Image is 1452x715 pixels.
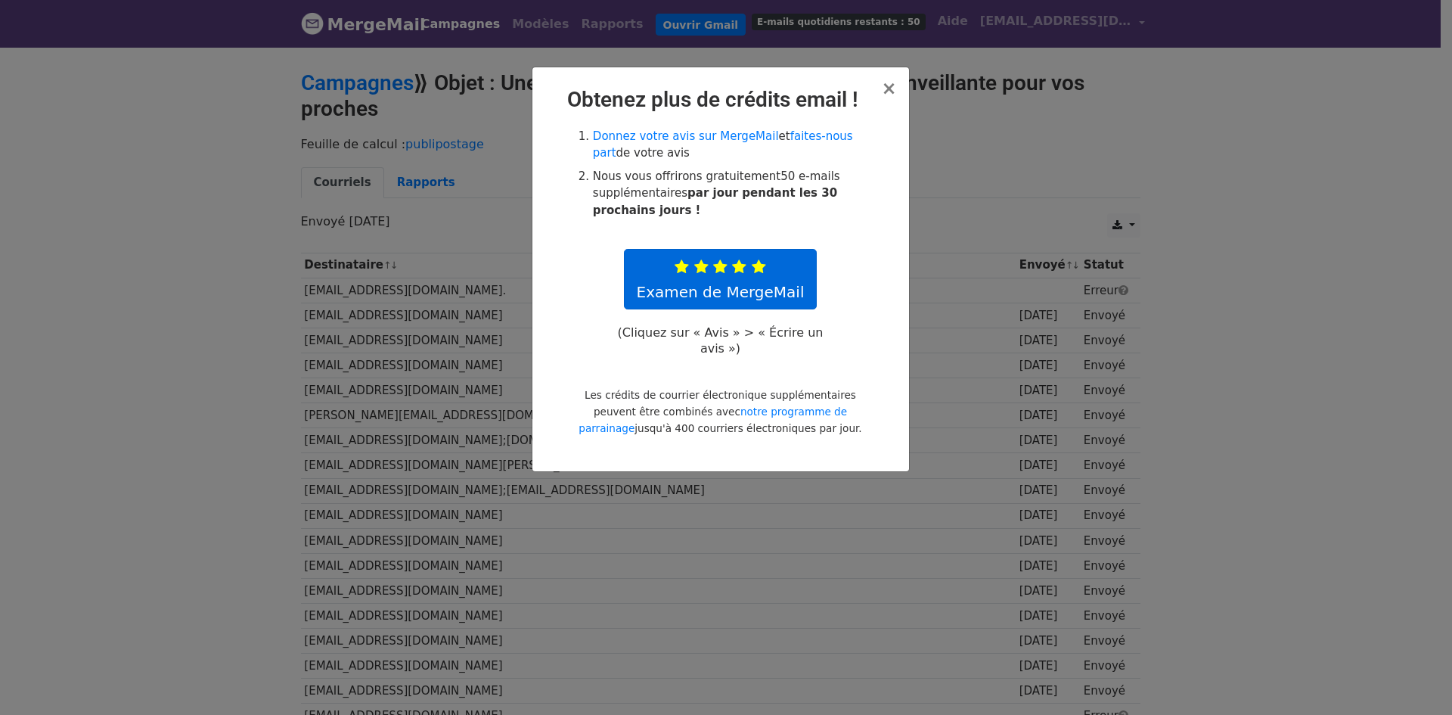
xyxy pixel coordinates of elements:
[567,87,858,112] font: Obtenez plus de crédits email !
[1376,642,1452,715] iframe: Chat Widget
[1376,642,1452,715] div: Widget de chat
[881,78,896,99] font: ×
[881,79,896,98] button: Fermer
[634,422,861,434] font: jusqu'à 400 courriers électroniques par jour.
[637,282,805,300] font: Examen de MergeMail
[585,389,856,418] font: Les crédits de courrier électronique supplémentaires peuvent être combinés avec
[593,186,837,217] font: par jour pendant les 30 prochains jours !
[779,129,790,143] font: et
[618,325,824,356] font: (Cliquez sur « Avis » > « Écrire un avis »)
[593,169,780,183] font: Nous vous offrirons gratuitement
[579,406,847,434] a: notre programme de parrainage
[593,129,779,143] a: Donnez votre avis sur MergeMail
[624,249,818,309] a: Examen de MergeMail
[616,146,690,160] font: de votre avis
